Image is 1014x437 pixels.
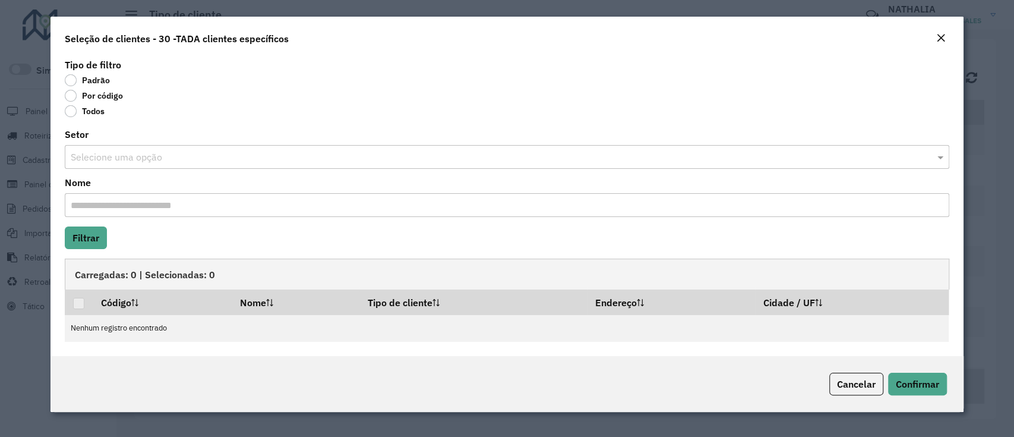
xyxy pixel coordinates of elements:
button: Filtrar [65,227,107,249]
label: Padrão [65,74,110,86]
button: Confirmar [888,373,947,395]
label: Setor [65,127,89,142]
th: Tipo de cliente [359,290,587,315]
th: Código [93,290,232,315]
button: Cancelar [829,373,883,395]
span: Cancelar [837,378,876,390]
button: Close [933,31,949,46]
label: Todos [65,105,105,117]
th: Cidade / UF [755,290,949,315]
label: Tipo de filtro [65,58,121,72]
label: Nome [65,175,91,190]
th: Nome [232,290,359,315]
label: Por código [65,90,123,102]
td: Nenhum registro encontrado [65,315,949,342]
th: Endereço [587,290,754,315]
h4: Seleção de clientes - 30 -TADA clientes específicos [65,32,289,46]
em: Fechar [936,33,946,43]
div: Carregadas: 0 | Selecionadas: 0 [65,259,949,290]
span: Confirmar [896,378,939,390]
